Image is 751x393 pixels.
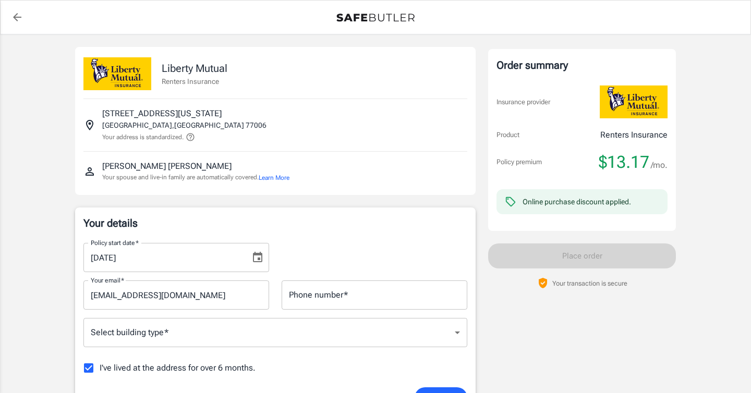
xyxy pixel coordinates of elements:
[102,160,232,173] p: [PERSON_NAME] [PERSON_NAME]
[651,158,668,173] span: /mo.
[282,280,467,310] input: Enter number
[83,57,151,90] img: Liberty Mutual
[102,107,222,120] p: [STREET_ADDRESS][US_STATE]
[102,120,267,130] p: [GEOGRAPHIC_DATA] , [GEOGRAPHIC_DATA] 77006
[83,243,243,272] input: MM/DD/YYYY
[91,238,139,247] label: Policy start date
[600,85,668,118] img: Liberty Mutual
[600,129,668,141] p: Renters Insurance
[259,173,289,182] button: Learn More
[7,7,28,28] a: back to quotes
[83,280,269,310] input: Enter email
[83,165,96,178] svg: Insured person
[496,57,668,73] div: Order summary
[496,157,542,167] p: Policy premium
[83,119,96,131] svg: Insured address
[599,152,649,173] span: $13.17
[496,97,550,107] p: Insurance provider
[91,276,124,285] label: Your email
[102,173,289,182] p: Your spouse and live-in family are automatically covered.
[83,216,467,230] p: Your details
[162,60,227,76] p: Liberty Mutual
[496,130,519,140] p: Product
[100,362,256,374] span: I've lived at the address for over 6 months.
[523,197,631,207] div: Online purchase discount applied.
[162,76,227,87] p: Renters Insurance
[552,278,627,288] p: Your transaction is secure
[247,247,268,268] button: Choose date, selected date is Sep 28, 2025
[102,132,184,142] p: Your address is standardized.
[336,14,415,22] img: Back to quotes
